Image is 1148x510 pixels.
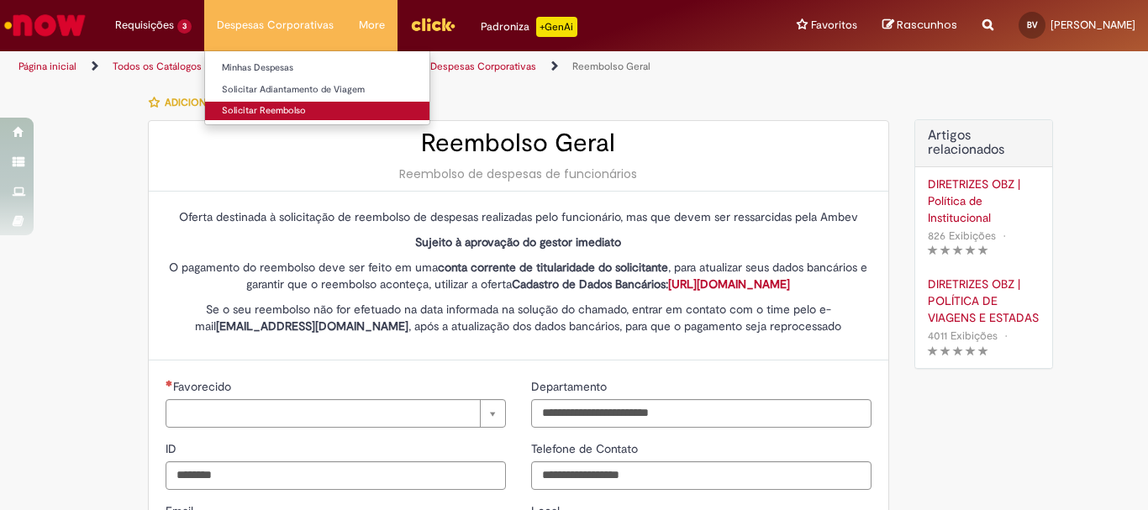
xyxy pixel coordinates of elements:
[359,17,385,34] span: More
[13,51,753,82] ul: Trilhas de página
[205,81,429,99] a: Solicitar Adiantamento de Viagem
[572,60,650,73] a: Reembolso Geral
[166,166,872,182] div: Reembolso de despesas de funcionários
[928,176,1040,226] a: DIRETRIZES OBZ | Política de Institucional
[148,85,295,120] button: Adicionar a Favoritos
[204,50,430,125] ul: Despesas Corporativas
[415,234,621,250] strong: Sujeito à aprovação do gestor imediato
[897,17,957,33] span: Rascunhos
[430,60,536,73] a: Despesas Corporativas
[173,379,234,394] span: Necessários - Favorecido
[177,19,192,34] span: 3
[531,379,610,394] span: Departamento
[166,208,872,225] p: Oferta destinada à solicitação de reembolso de despesas realizadas pelo funcionário, mas que deve...
[531,399,872,428] input: Departamento
[928,329,998,343] span: 4011 Exibições
[1051,18,1135,32] span: [PERSON_NAME]
[512,276,790,292] strong: Cadastro de Dados Bancários:
[216,318,408,334] strong: [EMAIL_ADDRESS][DOMAIN_NAME]
[166,259,872,292] p: O pagamento do reembolso deve ser feito em uma , para atualizar seus dados bancários e garantir q...
[668,276,790,292] a: [URL][DOMAIN_NAME]
[999,224,1009,247] span: •
[928,276,1040,326] a: DIRETRIZES OBZ | POLÍTICA DE VIAGENS E ESTADAS
[205,59,429,77] a: Minhas Despesas
[811,17,857,34] span: Favoritos
[928,229,996,243] span: 826 Exibições
[2,8,88,42] img: ServiceNow
[166,380,173,386] span: Necessários
[115,17,174,34] span: Requisições
[165,96,286,109] span: Adicionar a Favoritos
[410,12,456,37] img: click_logo_yellow_360x200.png
[536,17,577,37] p: +GenAi
[217,17,334,34] span: Despesas Corporativas
[531,441,641,456] span: Telefone de Contato
[928,129,1040,158] h3: Artigos relacionados
[1027,19,1038,30] span: BV
[531,461,872,490] input: Telefone de Contato
[166,301,872,334] p: Se o seu reembolso não for efetuado na data informada na solução do chamado, entrar em contato co...
[882,18,957,34] a: Rascunhos
[113,60,202,73] a: Todos os Catálogos
[166,441,180,456] span: ID
[481,17,577,37] div: Padroniza
[166,461,506,490] input: ID
[18,60,76,73] a: Página inicial
[1001,324,1011,347] span: •
[205,102,429,120] a: Solicitar Reembolso
[438,260,668,275] strong: conta corrente de titularidade do solicitante
[166,399,506,428] a: Limpar campo Favorecido
[166,129,872,157] h2: Reembolso Geral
